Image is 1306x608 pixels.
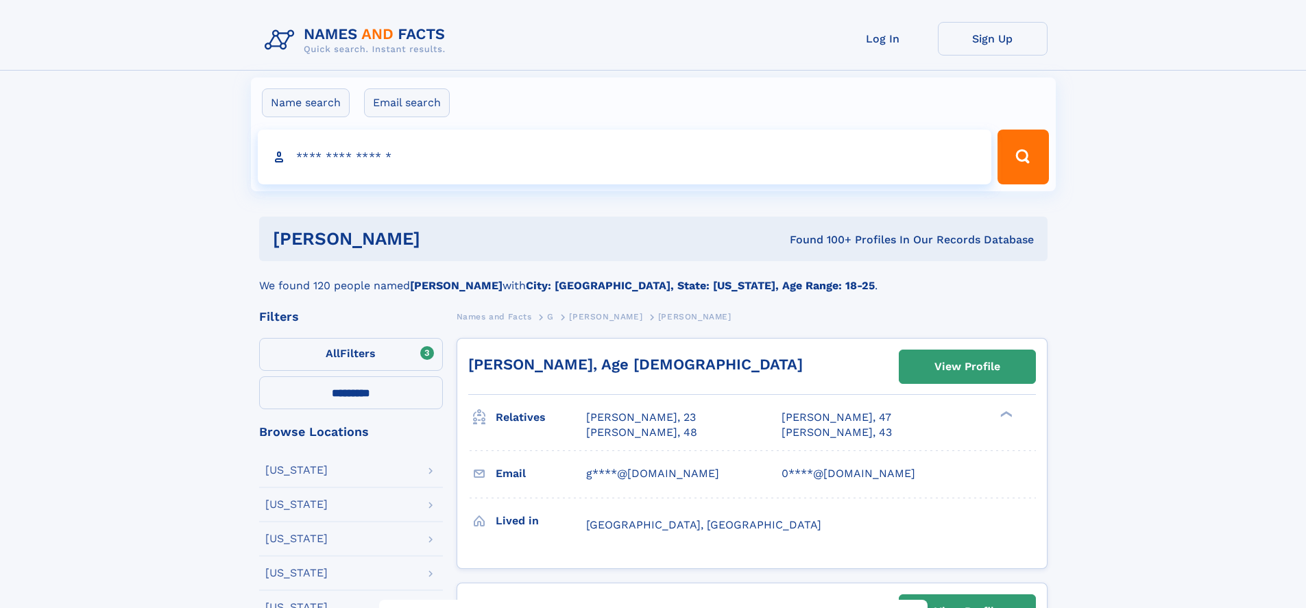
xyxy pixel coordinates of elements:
label: Filters [259,338,443,371]
div: We found 120 people named with . [259,261,1048,294]
a: [PERSON_NAME], 48 [586,425,697,440]
span: [PERSON_NAME] [658,312,731,321]
label: Email search [364,88,450,117]
label: Name search [262,88,350,117]
a: Names and Facts [457,308,532,325]
b: City: [GEOGRAPHIC_DATA], State: [US_STATE], Age Range: 18-25 [526,279,875,292]
a: View Profile [899,350,1035,383]
h3: Relatives [496,406,586,429]
div: [US_STATE] [265,499,328,510]
a: Sign Up [938,22,1048,56]
a: [PERSON_NAME], 43 [782,425,892,440]
div: Browse Locations [259,426,443,438]
a: [PERSON_NAME], Age [DEMOGRAPHIC_DATA] [468,356,803,373]
a: [PERSON_NAME] [569,308,642,325]
input: search input [258,130,992,184]
div: ❯ [997,410,1013,419]
h3: Lived in [496,509,586,533]
div: [US_STATE] [265,568,328,579]
div: Found 100+ Profiles In Our Records Database [605,232,1034,247]
a: [PERSON_NAME], 23 [586,410,696,425]
div: View Profile [934,351,1000,382]
button: Search Button [997,130,1048,184]
span: [GEOGRAPHIC_DATA], [GEOGRAPHIC_DATA] [586,518,821,531]
div: [US_STATE] [265,465,328,476]
div: [US_STATE] [265,533,328,544]
img: Logo Names and Facts [259,22,457,59]
a: G [547,308,554,325]
span: G [547,312,554,321]
h3: Email [496,462,586,485]
span: [PERSON_NAME] [569,312,642,321]
a: [PERSON_NAME], 47 [782,410,891,425]
a: Log In [828,22,938,56]
b: [PERSON_NAME] [410,279,503,292]
div: Filters [259,311,443,323]
h1: [PERSON_NAME] [273,230,605,247]
span: All [326,347,340,360]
